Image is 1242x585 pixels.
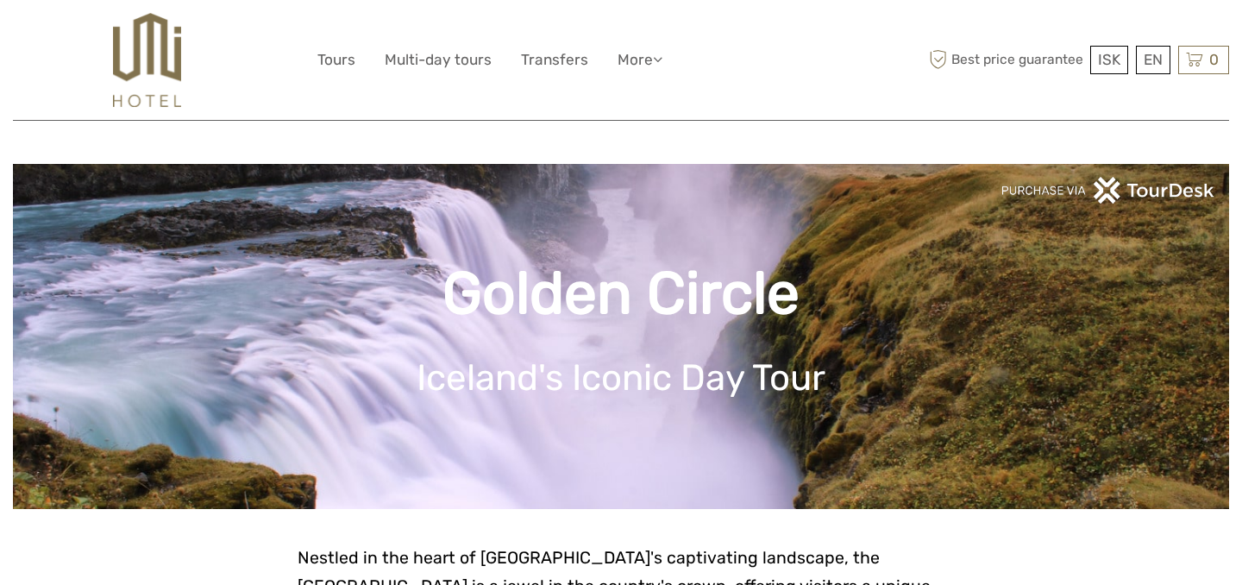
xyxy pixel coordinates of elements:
h1: Golden Circle [39,259,1203,329]
img: 526-1e775aa5-7374-4589-9d7e-5793fb20bdfc_logo_big.jpg [113,13,181,107]
h1: Iceland's Iconic Day Tour [39,356,1203,399]
a: More [618,47,662,72]
a: Transfers [521,47,588,72]
div: EN [1136,46,1170,74]
a: Tours [317,47,355,72]
span: Best price guarantee [925,46,1087,74]
span: 0 [1207,51,1221,68]
span: ISK [1098,51,1120,68]
a: Multi-day tours [385,47,492,72]
img: PurchaseViaTourDeskwhite.png [1000,177,1216,204]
